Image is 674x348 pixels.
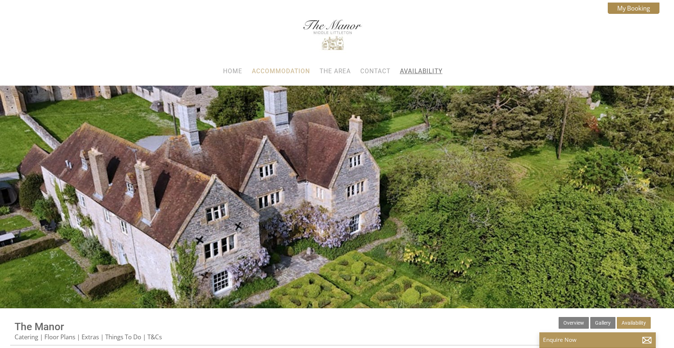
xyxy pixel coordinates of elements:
[590,317,615,329] a: Gallery
[559,317,589,329] a: Overview
[617,317,651,329] a: Availability
[15,333,38,341] a: Catering
[147,333,162,341] a: T&Cs
[320,67,351,75] a: The Area
[608,3,659,14] a: My Booking
[360,67,390,75] a: Contact
[252,67,310,75] a: Accommodation
[287,17,378,53] img: The Manor
[223,67,242,75] a: Home
[44,333,75,341] a: Floor Plans
[400,67,443,75] a: Availability
[82,333,99,341] a: Extras
[105,333,141,341] a: Things To Do
[543,336,652,344] p: Enquire Now
[15,321,64,333] a: The Manor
